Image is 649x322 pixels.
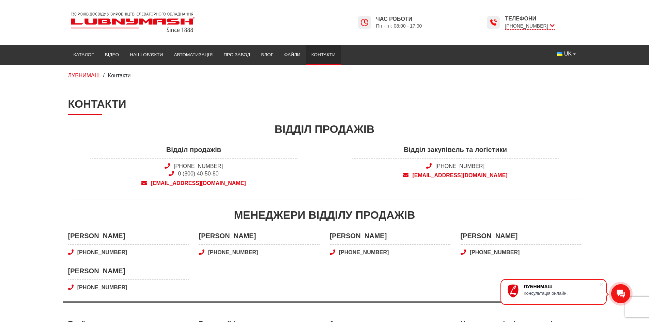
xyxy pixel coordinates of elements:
button: UK [552,47,581,60]
a: [EMAIL_ADDRESS][DOMAIN_NAME] [90,180,297,187]
a: Автоматизація [168,47,218,62]
span: / [103,73,104,78]
img: Lubnymash time icon [489,18,497,27]
span: [PERSON_NAME] [68,266,189,280]
span: Час роботи [376,15,422,23]
a: 0 (800) 40-50-80 [178,171,219,177]
span: Контакти [108,73,131,78]
span: Телефони [505,15,554,22]
div: ЛУБНИМАШ [524,284,599,289]
span: [PERSON_NAME] [461,231,581,245]
div: Відділ продажів [68,122,581,137]
span: Пн - пт: 08:00 - 17:00 [376,23,422,29]
a: [PHONE_NUMBER] [199,249,320,256]
a: ЛУБНИМАШ [68,73,100,78]
img: Lubnymash [68,10,198,35]
img: Українська [557,52,562,56]
a: Каталог [68,47,99,62]
a: [PHONE_NUMBER] [68,249,189,256]
a: [PHONE_NUMBER] [174,163,223,169]
a: [PHONE_NUMBER] [68,284,189,291]
span: [PHONE_NUMBER] [505,22,554,30]
a: Наші об’єкти [124,47,168,62]
a: Блог [256,47,279,62]
h1: Контакти [68,97,581,114]
a: Контакти [306,47,341,62]
a: [PHONE_NUMBER] [435,163,484,169]
div: Менеджери відділу продажів [68,208,581,223]
span: Відділ продажів [90,145,297,158]
span: [PERSON_NAME] [330,231,450,245]
span: UK [564,50,572,58]
a: [PHONE_NUMBER] [330,249,450,256]
a: [EMAIL_ADDRESS][DOMAIN_NAME] [352,172,559,179]
div: Консультація онлайн. [524,291,599,296]
span: [PERSON_NAME] [199,231,320,245]
span: Відділ закупівель та логістики [352,145,559,158]
span: [PERSON_NAME] [68,231,189,245]
img: Lubnymash time icon [360,18,369,27]
a: Файли [279,47,306,62]
a: Про завод [218,47,256,62]
a: [PHONE_NUMBER] [461,249,581,256]
a: Відео [99,47,125,62]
